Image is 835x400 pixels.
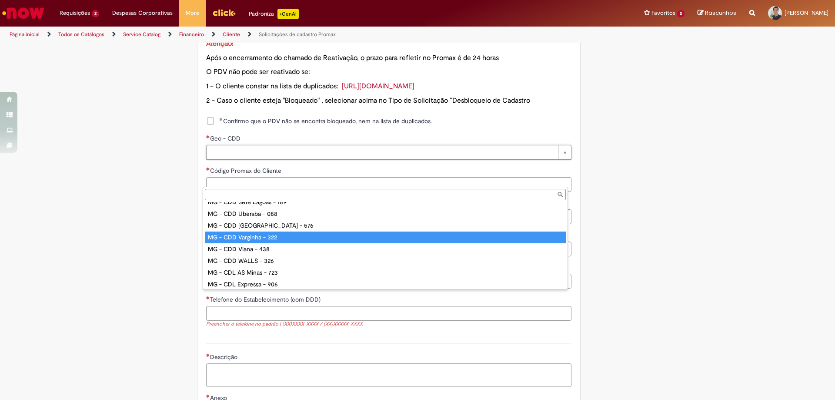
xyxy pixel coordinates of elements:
div: MG - CDD Varginha - 322 [205,232,566,243]
div: MG - CDD Uberaba - 088 [205,208,566,220]
div: MG - CDL AS Minas - 723 [205,267,566,279]
div: MG - CDL Expressa - 906 [205,279,566,290]
ul: Geo - CDD [203,202,568,289]
div: MG - CDD Sete Lagoas - 189 [205,196,566,208]
div: MG - CDD [GEOGRAPHIC_DATA] - 576 [205,220,566,232]
div: MG - CDD Viana - 438 [205,243,566,255]
div: MG - CDD WALLS - 326 [205,255,566,267]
